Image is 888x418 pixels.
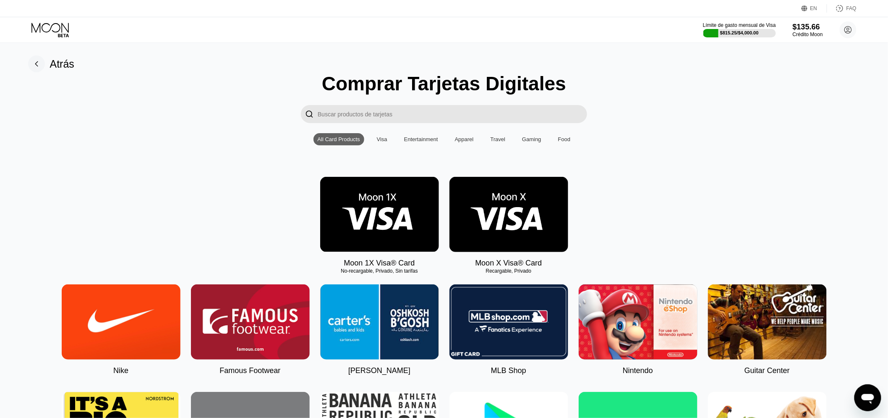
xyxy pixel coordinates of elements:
[793,23,823,37] div: $135.66Crédito Moon
[113,366,128,375] div: Nike
[703,22,776,37] div: Límite de gasto mensual de Visa$815.25/$4,000.00
[305,109,313,119] div: 
[522,136,541,142] div: Gaming
[451,133,478,145] div: Apparel
[518,133,546,145] div: Gaming
[28,55,74,72] div: Atrás
[318,136,360,142] div: All Card Products
[793,23,823,32] div: $135.66
[219,366,280,375] div: Famous Footwear
[810,5,817,11] div: EN
[558,136,571,142] div: Food
[491,366,526,375] div: MLB Shop
[313,133,364,145] div: All Card Products
[744,366,790,375] div: Guitar Center
[623,366,653,375] div: Nintendo
[348,366,410,375] div: [PERSON_NAME]
[554,133,575,145] div: Food
[320,268,439,274] div: No-recargable, Privado, Sin tarifas
[486,133,510,145] div: Travel
[400,133,442,145] div: Entertainment
[703,22,776,28] div: Límite de gasto mensual de Visa
[846,5,857,11] div: FAQ
[827,4,857,13] div: FAQ
[301,105,318,123] div: 
[449,268,568,274] div: Recargable, Privado
[720,30,759,35] div: $815.25 / $4,000.00
[344,259,415,268] div: Moon 1X Visa® Card
[491,136,506,142] div: Travel
[475,259,542,268] div: Moon X Visa® Card
[802,4,827,13] div: EN
[373,133,392,145] div: Visa
[50,58,74,70] div: Atrás
[455,136,474,142] div: Apparel
[793,32,823,37] div: Crédito Moon
[377,136,387,142] div: Visa
[404,136,438,142] div: Entertainment
[854,384,881,411] iframe: Botón para iniciar la ventana de mensajería
[318,105,587,123] input: Search card products
[322,72,566,95] div: Comprar Tarjetas Digitales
